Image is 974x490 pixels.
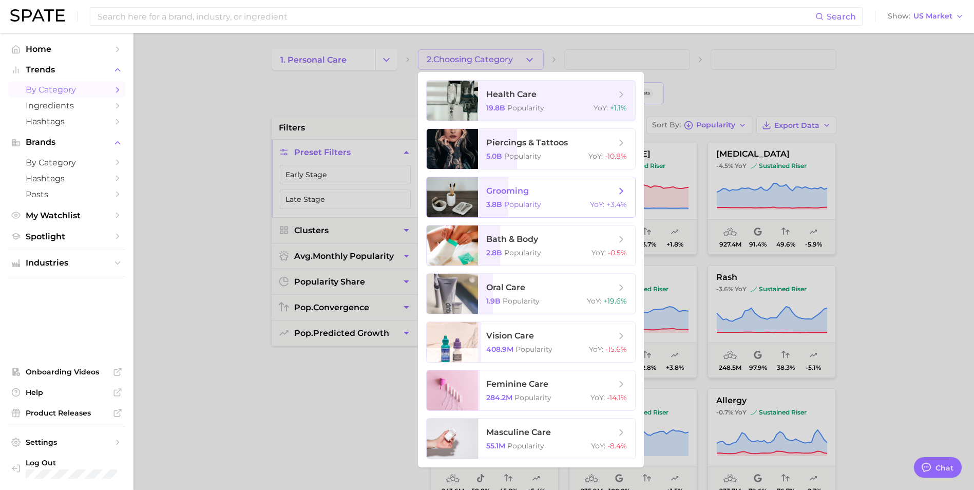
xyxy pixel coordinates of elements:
[26,65,108,74] span: Trends
[504,248,541,257] span: Popularity
[913,13,952,19] span: US Market
[486,427,551,437] span: masculine care
[8,135,125,150] button: Brands
[610,103,627,112] span: +1.1%
[8,82,125,98] a: by Category
[8,98,125,114] a: Ingredients
[8,114,125,129] a: Hashtags
[26,85,108,95] span: by Category
[8,171,125,186] a: Hashtags
[26,388,108,397] span: Help
[26,158,108,167] span: by Category
[97,8,815,25] input: Search here for a brand, industry, or ingredient
[605,152,627,161] span: -10.8%
[8,155,125,171] a: by Category
[587,296,601,306] span: YoY :
[515,345,552,354] span: Popularity
[589,345,603,354] span: YoY :
[486,393,512,402] span: 284.2m
[26,258,108,268] span: Industries
[26,458,131,467] span: Log Out
[486,152,502,161] span: 5.0b
[827,12,856,22] span: Search
[8,364,125,380] a: Onboarding Videos
[8,435,125,450] a: Settings
[486,441,505,450] span: 55.1m
[486,282,525,292] span: oral care
[8,186,125,202] a: Posts
[607,441,627,450] span: -8.4%
[486,248,502,257] span: 2.8b
[8,62,125,78] button: Trends
[8,455,125,482] a: Log out. Currently logged in with e-mail fadlawan@pwcosmetics.com.
[8,229,125,244] a: Spotlight
[486,296,501,306] span: 1.9b
[26,138,108,147] span: Brands
[486,200,502,209] span: 3.8b
[590,393,605,402] span: YoY :
[486,345,513,354] span: 408.9m
[591,441,605,450] span: YoY :
[8,405,125,421] a: Product Releases
[603,296,627,306] span: +19.6%
[486,138,568,147] span: piercings & tattoos
[26,408,108,418] span: Product Releases
[590,200,604,209] span: YoY :
[26,232,108,241] span: Spotlight
[504,200,541,209] span: Popularity
[8,385,125,400] a: Help
[486,186,529,196] span: grooming
[26,190,108,199] span: Posts
[507,441,544,450] span: Popularity
[591,248,606,257] span: YoY :
[486,89,537,99] span: health care
[486,379,548,389] span: feminine care
[486,234,538,244] span: bath & body
[26,44,108,54] span: Home
[486,103,505,112] span: 19.8b
[8,41,125,57] a: Home
[607,393,627,402] span: -14.1%
[26,367,108,376] span: Onboarding Videos
[418,72,644,467] ul: 2.Choosing Category
[588,152,603,161] span: YoY :
[605,345,627,354] span: -15.6%
[504,152,541,161] span: Popularity
[888,13,910,19] span: Show
[26,211,108,220] span: My Watchlist
[26,101,108,110] span: Ingredients
[26,174,108,183] span: Hashtags
[594,103,608,112] span: YoY :
[885,10,966,23] button: ShowUS Market
[8,208,125,223] a: My Watchlist
[10,9,65,22] img: SPATE
[486,331,534,341] span: vision care
[8,255,125,271] button: Industries
[606,200,627,209] span: +3.4%
[608,248,627,257] span: -0.5%
[514,393,551,402] span: Popularity
[503,296,540,306] span: Popularity
[507,103,544,112] span: Popularity
[26,117,108,126] span: Hashtags
[26,438,108,447] span: Settings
